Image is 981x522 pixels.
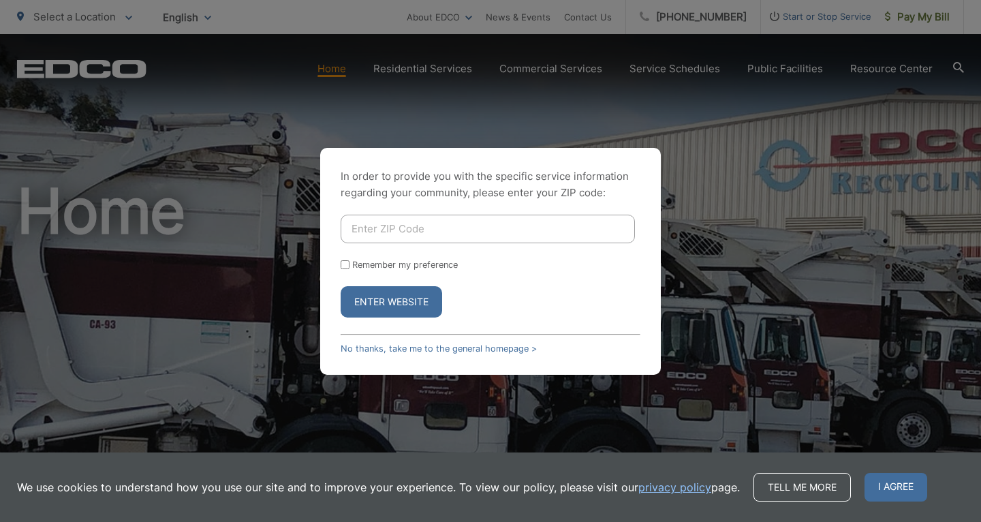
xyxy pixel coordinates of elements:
a: No thanks, take me to the general homepage > [341,343,537,354]
input: Enter ZIP Code [341,215,635,243]
a: Tell me more [753,473,851,502]
a: privacy policy [638,479,711,495]
button: Enter Website [341,286,442,318]
label: Remember my preference [352,260,458,270]
p: We use cookies to understand how you use our site and to improve your experience. To view our pol... [17,479,740,495]
p: In order to provide you with the specific service information regarding your community, please en... [341,168,640,201]
span: I agree [865,473,927,502]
